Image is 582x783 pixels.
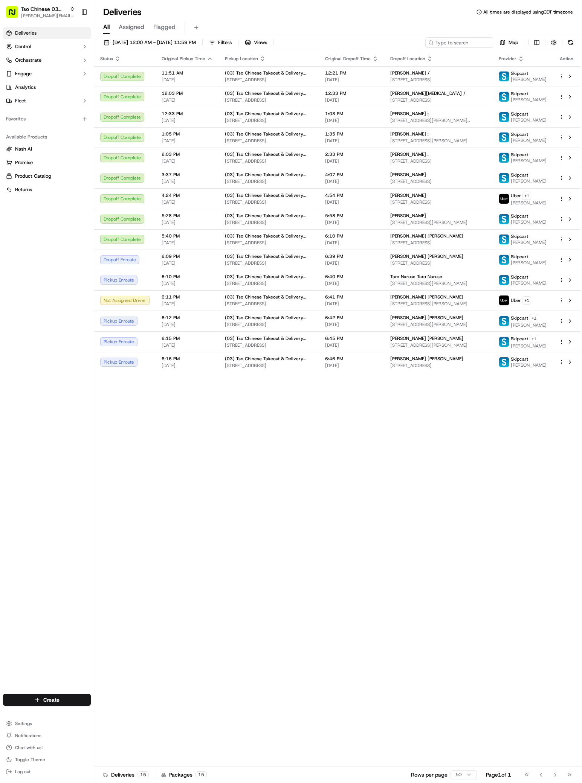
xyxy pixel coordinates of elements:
button: Views [241,37,270,48]
span: Skipcart [511,254,528,260]
button: Product Catalog [3,170,91,182]
span: [STREET_ADDRESS] [390,199,487,205]
img: profile_skipcart_partner.png [499,357,509,367]
span: Skipcart [511,172,528,178]
span: [DATE] [325,301,378,307]
span: [DATE] [325,240,378,246]
span: Fleet [15,97,26,104]
span: [STREET_ADDRESS] [225,280,313,286]
span: Flagged [153,23,176,32]
span: [DATE] 12:00 AM - [DATE] 11:59 PM [113,39,196,46]
button: +1 [530,314,538,322]
img: profile_skipcart_partner.png [499,337,509,347]
span: 12:03 PM [162,90,213,96]
span: 6:40 PM [325,274,378,280]
span: [DATE] [325,117,378,123]
button: Orchestrate [3,54,91,66]
button: Toggle Theme [3,754,91,765]
span: [DATE] [162,117,213,123]
span: [PERSON_NAME] . [390,151,429,157]
span: (03) Tso Chinese Takeout & Delivery TsoCo [225,335,313,341]
span: (03) Tso Chinese Takeout & Delivery TsoCo [225,356,313,362]
span: [PERSON_NAME] [511,362,547,368]
button: Log out [3,766,91,777]
img: profile_skipcart_partner.png [499,316,509,326]
span: [PERSON_NAME] [511,219,547,225]
span: 12:33 PM [325,90,378,96]
span: 6:46 PM [325,356,378,362]
span: 5:40 PM [162,233,213,239]
span: [PERSON_NAME] ; [390,111,429,117]
span: [PERSON_NAME][EMAIL_ADDRESS][DOMAIN_NAME] [21,13,75,19]
span: [STREET_ADDRESS] [390,363,487,369]
span: Control [15,43,31,50]
span: [STREET_ADDRESS][PERSON_NAME] [390,321,487,328]
span: [PERSON_NAME][MEDICAL_DATA] / [390,90,466,96]
div: Deliveries [103,771,149,778]
span: [DATE] [325,77,378,83]
span: Provider [499,56,516,62]
span: [DATE] [162,158,213,164]
span: [PERSON_NAME] ; [390,131,429,137]
a: Returns [6,186,88,193]
input: Type to search [425,37,493,48]
span: [STREET_ADDRESS] [390,260,487,266]
span: Deliveries [15,30,37,37]
span: [DATE] [325,178,378,184]
span: [DATE] [162,199,213,205]
span: [PERSON_NAME] [511,200,547,206]
span: [STREET_ADDRESS] [225,97,313,103]
p: Rows per page [411,771,448,778]
span: [PERSON_NAME] [390,192,426,198]
span: 1:35 PM [325,131,378,137]
span: [PERSON_NAME] [390,213,426,219]
img: profile_skipcart_partner.png [499,235,509,244]
span: Map [509,39,518,46]
span: [STREET_ADDRESS] [225,199,313,205]
button: Tso Chinese 03 TsoCo [21,5,67,13]
span: (03) Tso Chinese Takeout & Delivery TsoCo [225,253,313,259]
span: [STREET_ADDRESS] [225,219,313,225]
span: (03) Tso Chinese Takeout & Delivery TsoCo [225,213,313,219]
span: [DATE] [325,280,378,286]
span: 2:03 PM [162,151,213,157]
span: [STREET_ADDRESS] [225,240,313,246]
span: Uber [511,193,521,199]
span: Settings [15,721,32,727]
button: Engage [3,68,91,80]
button: Control [3,41,91,53]
span: 6:45 PM [325,335,378,341]
span: [STREET_ADDRESS] [225,342,313,348]
span: [STREET_ADDRESS][PERSON_NAME] [390,301,487,307]
span: [STREET_ADDRESS][PERSON_NAME][US_STATE] [390,117,487,123]
a: Promise [6,159,88,166]
span: (03) Tso Chinese Takeout & Delivery TsoCo [225,131,313,137]
span: [DATE] [325,321,378,328]
span: 1:03 PM [325,111,378,117]
span: 6:09 PM [162,253,213,259]
div: 15 [196,771,207,778]
span: 12:21 PM [325,70,378,76]
span: [PERSON_NAME] [511,178,547,184]
span: Skipcart [511,315,528,321]
span: Original Pickup Time [162,56,205,62]
button: Nash AI [3,143,91,155]
button: Map [496,37,522,48]
span: Original Dropoff Time [325,56,371,62]
span: [STREET_ADDRESS] [225,301,313,307]
span: Views [254,39,267,46]
img: uber-new-logo.jpeg [499,194,509,204]
span: [DATE] [162,260,213,266]
button: Returns [3,184,91,196]
span: Skipcart [511,131,528,137]
button: +1 [530,335,538,343]
span: [STREET_ADDRESS][PERSON_NAME] [390,280,487,286]
span: [STREET_ADDRESS] [225,158,313,164]
span: [STREET_ADDRESS] [225,321,313,328]
span: Skipcart [511,111,528,117]
img: profile_skipcart_partner.png [499,275,509,285]
span: 6:39 PM [325,253,378,259]
span: [DATE] [325,199,378,205]
button: Refresh [565,37,576,48]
